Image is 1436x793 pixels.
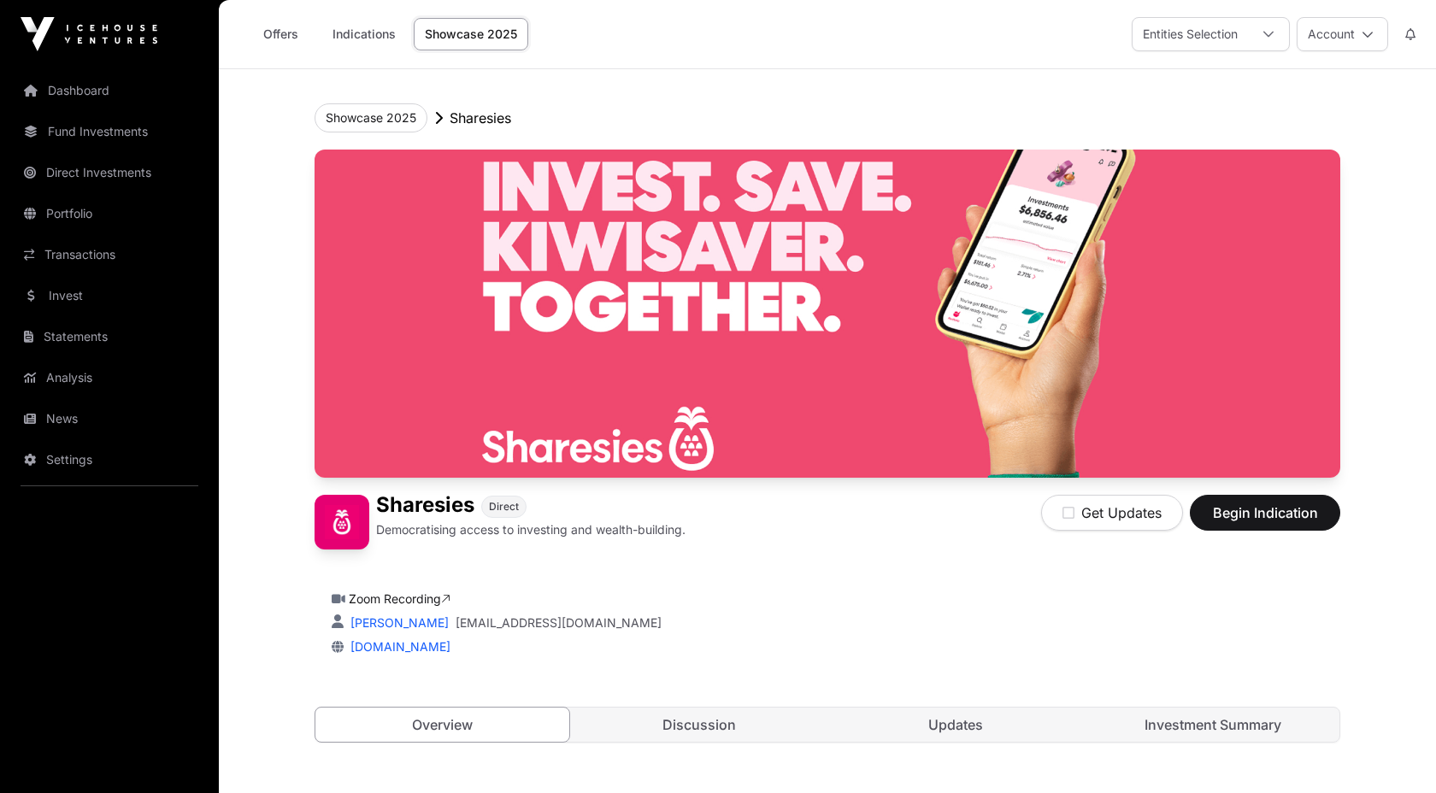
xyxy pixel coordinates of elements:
[1133,18,1248,50] div: Entities Selection
[450,108,511,128] p: Sharesies
[414,18,528,50] a: Showcase 2025
[456,614,662,631] a: [EMAIL_ADDRESS][DOMAIN_NAME]
[376,495,474,518] h1: Sharesies
[14,277,205,314] a: Invest
[321,18,407,50] a: Indications
[349,591,450,606] a: Zoom Recording
[376,521,686,538] p: Democratising access to investing and wealth-building.
[21,17,157,51] img: Icehouse Ventures Logo
[1190,495,1340,531] button: Begin Indication
[14,359,205,396] a: Analysis
[1211,502,1319,523] span: Begin Indication
[1041,495,1183,531] button: Get Updates
[315,150,1340,478] img: Sharesies
[829,708,1083,742] a: Updates
[315,707,570,743] a: Overview
[14,72,205,109] a: Dashboard
[1190,512,1340,529] a: Begin Indication
[573,708,827,742] a: Discussion
[14,113,205,150] a: Fund Investments
[315,495,369,549] img: Sharesies
[315,103,427,132] button: Showcase 2025
[489,500,519,514] span: Direct
[14,400,205,438] a: News
[14,195,205,232] a: Portfolio
[14,154,205,191] a: Direct Investments
[315,708,1339,742] nav: Tabs
[347,615,449,630] a: [PERSON_NAME]
[1086,708,1340,742] a: Investment Summary
[14,441,205,479] a: Settings
[14,236,205,273] a: Transactions
[1351,711,1436,793] iframe: Chat Widget
[246,18,315,50] a: Offers
[14,318,205,355] a: Statements
[344,639,450,654] a: [DOMAIN_NAME]
[1297,17,1388,51] button: Account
